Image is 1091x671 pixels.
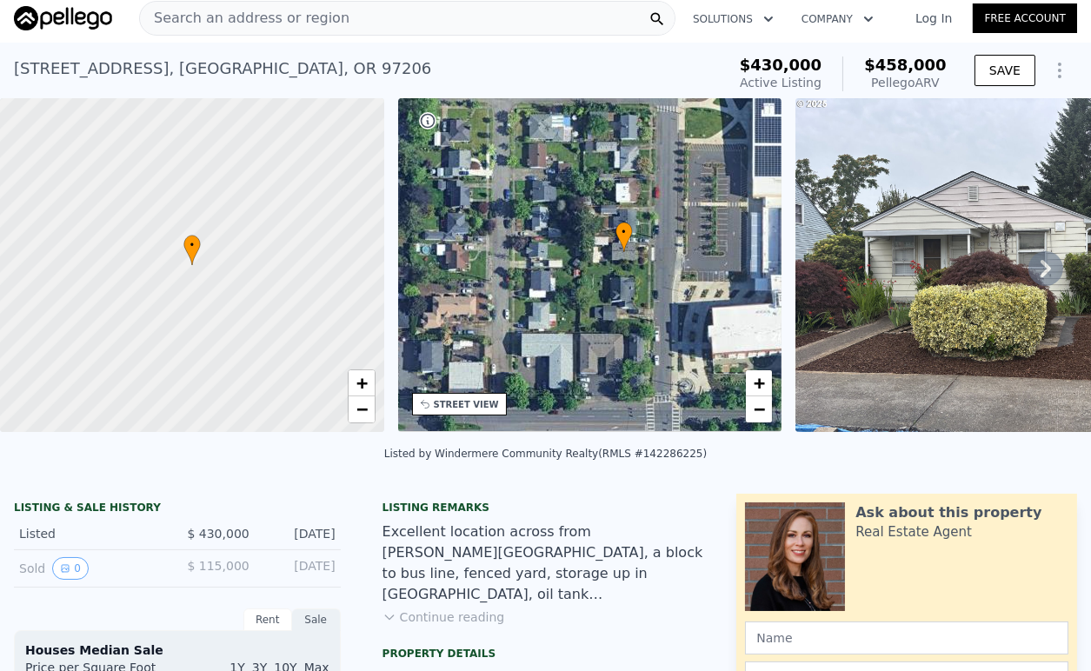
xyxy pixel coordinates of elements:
div: [DATE] [263,557,336,580]
div: • [615,222,633,252]
span: $430,000 [740,56,822,74]
div: Listed [19,525,163,542]
div: Houses Median Sale [25,641,329,659]
span: $ 115,000 [187,559,249,573]
div: Rent [243,608,292,631]
div: LISTING & SALE HISTORY [14,501,341,518]
button: Show Options [1042,53,1077,88]
a: Zoom out [746,396,772,422]
div: Listed by Windermere Community Realty (RMLS #142286225) [384,448,707,460]
div: • [183,235,201,265]
span: $ 430,000 [187,527,249,541]
div: Listing remarks [383,501,709,515]
span: • [615,224,633,240]
button: View historical data [52,557,89,580]
div: Sale [292,608,341,631]
div: Pellego ARV [864,74,947,91]
span: + [754,372,765,394]
div: Ask about this property [855,502,1041,523]
span: Active Listing [740,76,822,90]
span: • [183,237,201,253]
button: Company [788,3,888,35]
a: Zoom in [349,370,375,396]
div: Sold [19,557,163,580]
span: − [754,398,765,420]
a: Zoom in [746,370,772,396]
button: Solutions [679,3,788,35]
a: Free Account [973,3,1077,33]
div: Property details [383,647,709,661]
a: Zoom out [349,396,375,422]
span: − [356,398,367,420]
button: Continue reading [383,608,505,626]
div: [STREET_ADDRESS] , [GEOGRAPHIC_DATA] , OR 97206 [14,56,431,81]
span: + [356,372,367,394]
div: Excellent location across from [PERSON_NAME][GEOGRAPHIC_DATA], a block to bus line, fenced yard, ... [383,522,709,605]
a: Log In [895,10,973,27]
img: Pellego [14,6,112,30]
div: [DATE] [263,525,336,542]
div: Real Estate Agent [855,523,972,541]
span: Search an address or region [140,8,349,29]
button: SAVE [975,55,1035,86]
div: STREET VIEW [434,398,499,411]
span: $458,000 [864,56,947,74]
input: Name [745,621,1068,654]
